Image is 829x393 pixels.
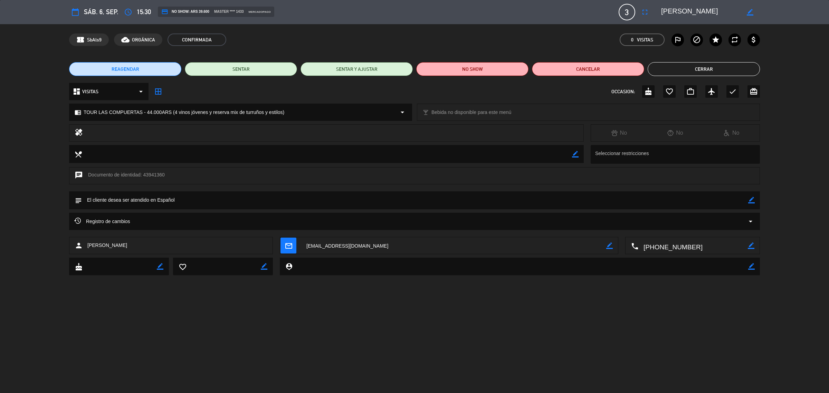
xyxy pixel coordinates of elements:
[748,242,754,249] i: border_color
[572,151,579,157] i: border_color
[122,6,134,18] button: access_time
[707,87,716,96] i: airplanemode_active
[686,87,695,96] i: work_outline
[75,263,82,270] i: cake
[75,171,83,181] i: chat
[748,197,755,203] i: border_color
[731,36,739,44] i: repeat
[703,128,760,137] div: No
[641,8,649,16] i: fullscreen
[416,62,528,76] button: NO SHOW
[750,36,758,44] i: attach_money
[431,108,511,116] span: Bebida no disponible para este menú
[647,128,704,137] div: No
[750,87,758,96] i: card_giftcard
[693,36,701,44] i: block
[631,36,633,44] span: 0
[137,7,151,17] span: 15:30
[728,87,737,96] i: check
[71,8,79,16] i: calendar_today
[137,87,145,96] i: arrow_drop_down
[301,62,413,76] button: SENTAR Y AJUSTAR
[648,62,760,76] button: Cerrar
[532,62,644,76] button: Cancelar
[637,36,653,44] em: Visitas
[124,8,132,16] i: access_time
[747,9,753,16] i: border_color
[87,241,127,249] span: [PERSON_NAME]
[261,263,267,270] i: border_color
[73,87,81,96] i: dashboard
[674,36,682,44] i: outlined_flag
[606,242,613,249] i: border_color
[639,6,651,18] button: fullscreen
[591,128,647,137] div: No
[179,263,186,270] i: favorite_border
[285,242,292,249] i: mail_outline
[87,36,102,44] span: SbAls9
[285,262,293,270] i: person_pin
[75,128,83,138] i: healing
[75,109,81,116] i: chrome_reader_mode
[82,88,98,96] span: VISITAS
[121,36,130,44] i: cloud_done
[161,8,209,15] span: NO SHOW: ARS 39.600
[112,66,139,73] span: REAGENDAR
[74,217,130,226] span: Registro de cambios
[249,10,271,14] span: mercadopago
[619,4,635,20] span: 3
[69,167,760,184] div: Documento de identidad: 43941360
[748,263,755,270] i: border_color
[611,88,635,96] span: OCCASION:
[185,62,297,76] button: SENTAR
[398,108,407,116] i: arrow_drop_down
[74,196,82,204] i: subject
[168,33,226,46] span: CONFIRMADA
[84,7,118,17] span: sáb. 6, sep.
[161,8,168,15] i: credit_card
[76,36,85,44] span: confirmation_number
[132,36,155,44] span: ORGÁNICA
[69,6,82,18] button: calendar_today
[422,109,429,116] i: local_bar
[157,263,163,270] i: border_color
[644,87,652,96] i: cake
[631,242,638,250] i: local_phone
[69,62,181,76] button: REAGENDAR
[84,108,284,116] span: TOUR LAS COMPUERTAS - 44.000ARS (4 vinos jóvenes y reserva mix de turruños y estilos)
[154,87,162,96] i: border_all
[74,150,82,158] i: local_dining
[75,241,83,250] i: person
[712,36,720,44] i: star
[665,87,674,96] i: favorite_border
[746,217,755,226] i: arrow_drop_down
